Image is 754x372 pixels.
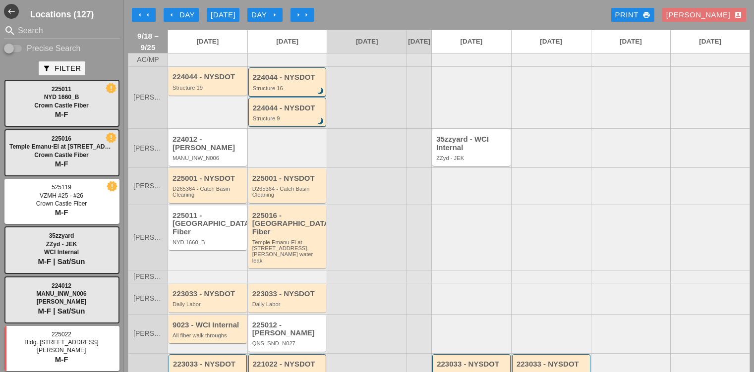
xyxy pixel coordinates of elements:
i: arrow_left [144,11,152,19]
div: Temple Emanu-El at 1 E 65th Str, NYC, POE water leak [252,239,324,264]
span: Temple Emanu-El at [STREET_ADDRESS], [PERSON_NAME] water leak [9,143,211,150]
div: NYD 1660_B [173,239,244,245]
span: 35zzyard [49,232,74,239]
span: [PERSON_NAME] [37,347,86,354]
div: Day [168,9,195,21]
span: [PERSON_NAME] [133,273,163,280]
button: Day [164,8,199,22]
div: Daily Labor [173,301,244,307]
i: account_box [734,11,742,19]
span: 9/18 – 9/25 [133,30,163,53]
span: [PERSON_NAME] [133,145,163,152]
div: 223033 - NYSDOT [252,290,324,298]
div: [PERSON_NAME] [666,9,742,21]
span: 225016 [52,135,71,142]
div: 221022 - NYSDOT [253,360,324,369]
i: new_releases [108,182,116,191]
div: All fiber walk throughs [173,332,244,338]
span: [PERSON_NAME] [133,182,163,190]
div: Daily Labor [252,301,324,307]
span: Crown Castle Fiber [36,200,87,207]
div: 225011 - [GEOGRAPHIC_DATA] Fiber [173,212,244,236]
div: Structure 16 [253,85,324,91]
span: Crown Castle Fiber [34,152,88,159]
div: [DATE] [211,9,235,21]
button: Filter [39,61,85,75]
div: QNS_SND_N027 [252,340,324,346]
i: search [4,25,16,37]
span: NYD 1660_B [44,94,79,101]
div: 224012 - [PERSON_NAME] [173,135,244,152]
div: ZZyd - JEK [436,155,508,161]
span: M-F [55,159,68,168]
button: Shrink Sidebar [4,4,19,19]
div: 224044 - NYSDOT [253,104,324,112]
span: [PERSON_NAME] [37,298,87,305]
span: M-F | Sat/Sun [38,257,85,266]
div: 225016 - [GEOGRAPHIC_DATA] Fiber [252,212,324,236]
span: Bldg. [STREET_ADDRESS] [24,339,98,346]
div: Print [615,9,650,21]
span: [PERSON_NAME] [133,94,163,101]
i: arrow_left [168,11,175,19]
span: VZMH #25 - #26 [40,192,83,199]
span: [PERSON_NAME] [133,330,163,337]
a: [DATE] [407,30,431,53]
div: 9023 - WCI Internal [173,321,244,329]
div: Structure 9 [253,115,324,121]
span: M-F [55,355,68,364]
span: ZZyd - JEK [46,241,77,248]
button: [PERSON_NAME] [662,8,746,22]
div: 225001 - NYSDOT [173,174,244,183]
div: 223033 - NYSDOT [173,360,244,369]
a: [DATE] [327,30,406,53]
i: print [642,11,650,19]
i: brightness_3 [316,86,327,97]
a: [DATE] [432,30,511,53]
i: arrow_right [271,11,279,19]
span: [PERSON_NAME] [133,234,163,241]
div: 224044 - NYSDOT [253,73,324,82]
i: new_releases [107,133,116,142]
a: [DATE] [168,30,247,53]
button: [DATE] [207,8,239,22]
button: Day [247,8,283,22]
button: Move Ahead 1 Week [290,8,314,22]
a: [DATE] [671,30,750,53]
a: [DATE] [591,30,671,53]
button: Move Back 1 Week [132,8,156,22]
div: 225012 - [PERSON_NAME] [252,321,324,337]
i: filter_alt [43,64,51,72]
div: 224044 - NYSDOT [173,73,244,81]
i: new_releases [107,84,116,93]
div: D265364 - Catch Basin Cleaning [173,186,244,198]
div: Structure 19 [173,85,244,91]
span: Crown Castle Fiber [34,102,88,109]
span: 224012 [52,282,71,289]
label: Precise Search [27,44,81,53]
div: 35zzyard - WCI Internal [436,135,508,152]
span: [PERSON_NAME] [133,295,163,302]
i: arrow_right [302,11,310,19]
span: M-F [55,208,68,216]
i: arrow_right [294,11,302,19]
input: Search [18,23,106,39]
i: west [4,4,19,19]
i: brightness_3 [316,116,327,127]
i: arrow_left [136,11,144,19]
div: 223033 - NYSDOT [437,360,508,369]
div: MANU_INW_N006 [173,155,244,161]
a: [DATE] [248,30,327,53]
span: M-F | Sat/Sun [38,307,85,315]
div: D265364 - Catch Basin Cleaning [252,186,324,198]
div: 223033 - NYSDOT [173,290,244,298]
span: M-F [55,110,68,118]
span: MANU_INW_N006 [36,290,86,297]
span: 525119 [52,184,71,191]
a: [DATE] [512,30,591,53]
span: 225022 [52,331,71,338]
div: 225001 - NYSDOT [252,174,324,183]
div: Enable Precise search to match search terms exactly. [4,43,120,54]
div: Filter [43,63,81,74]
span: 225011 [52,86,71,93]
